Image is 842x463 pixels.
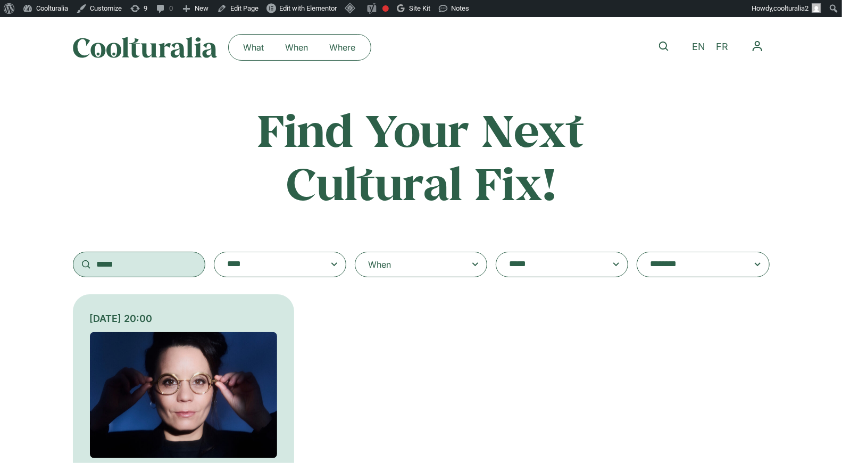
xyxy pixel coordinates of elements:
span: EN [692,42,705,53]
textarea: Search [227,257,312,272]
span: coolturalia2 [773,4,808,12]
textarea: Search [509,257,594,272]
span: Edit with Elementor [279,4,337,12]
button: Menu Toggle [745,34,770,59]
a: Where [319,39,366,56]
nav: Menu [745,34,770,59]
div: When [368,258,391,271]
h2: Find Your Next Cultural Fix! [212,103,630,209]
img: Coolturalia - Anne Paceo [90,332,278,458]
a: FR [711,39,733,55]
a: EN [687,39,711,55]
span: Site Kit [409,4,430,12]
a: When [275,39,319,56]
div: [DATE] 20:00 [90,311,278,326]
nav: Menu [233,39,366,56]
a: What [233,39,275,56]
textarea: Search [650,257,735,272]
span: FR [716,42,728,53]
div: Needs improvement [382,5,389,12]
